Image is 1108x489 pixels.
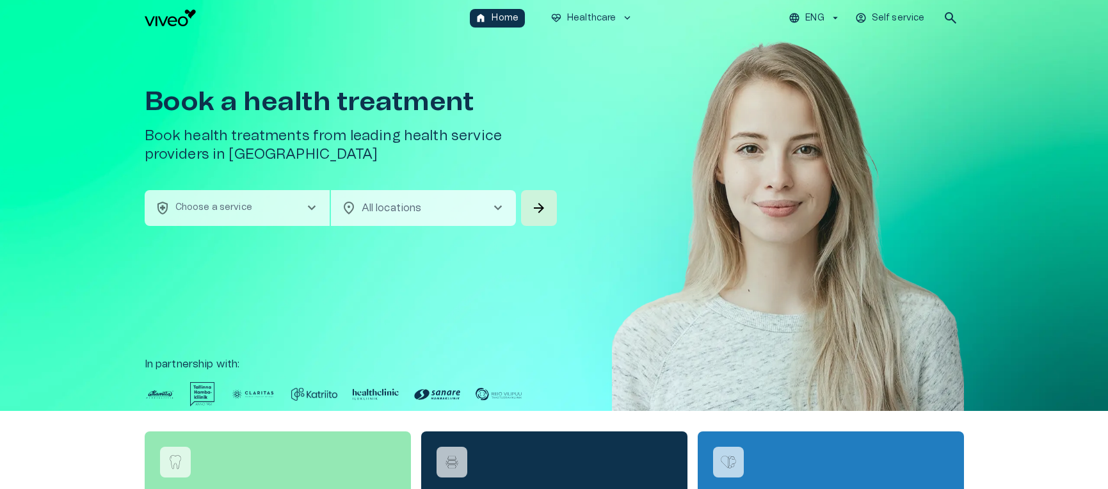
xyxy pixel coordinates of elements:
span: health_and_safety [155,200,170,216]
span: home [475,12,486,24]
button: open search modal [938,5,963,31]
img: Partner logo [145,382,175,406]
span: search [943,10,958,26]
span: chevron_right [304,200,319,216]
span: keyboard_arrow_down [622,12,633,24]
img: Talk to a mental health specialist logo [719,453,738,472]
img: Partner logo [190,382,214,406]
span: arrow_forward [531,200,547,216]
p: Home [492,12,518,25]
p: ENG [805,12,824,25]
p: Choose a service [175,201,252,214]
img: Partner logo [476,382,522,406]
span: ecg_heart [550,12,562,24]
h1: Book a health treatment [145,87,559,116]
img: Partner logo [414,382,460,406]
button: Self service [853,9,928,28]
img: Woman smiling [612,36,964,449]
button: Search [521,190,557,226]
p: Self service [872,12,925,25]
p: In partnership with : [145,357,964,372]
span: chevron_right [490,200,506,216]
a: Navigate to homepage [145,10,465,26]
p: Healthcare [567,12,616,25]
button: ecg_heartHealthcarekeyboard_arrow_down [545,9,638,28]
img: Book a dental consultation logo [166,453,185,472]
button: health_and_safetyChoose a servicechevron_right [145,190,330,226]
img: Partner logo [291,382,337,406]
p: All locations [362,200,470,216]
span: location_on [341,200,357,216]
h5: Book health treatments from leading health service providers in [GEOGRAPHIC_DATA] [145,127,559,164]
img: Partner logo [230,382,276,406]
img: Visit a physiotherapist logo [442,453,462,472]
img: Partner logo [353,382,399,406]
button: homeHome [470,9,525,28]
button: ENG [787,9,842,28]
img: Viveo logo [145,10,196,26]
